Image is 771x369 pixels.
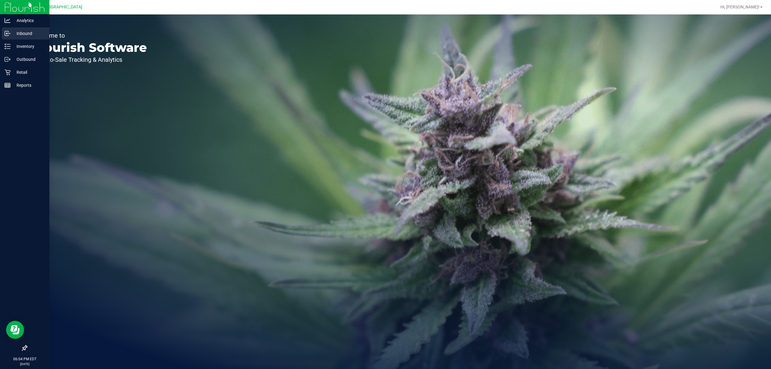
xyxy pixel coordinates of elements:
[5,43,11,49] inline-svg: Inventory
[5,69,11,75] inline-svg: Retail
[3,356,47,362] p: 06:04 PM EDT
[3,362,47,366] p: [DATE]
[11,56,47,63] p: Outbound
[33,42,147,54] p: Flourish Software
[5,82,11,88] inline-svg: Reports
[720,5,760,9] span: Hi, [PERSON_NAME]!
[11,82,47,89] p: Reports
[11,30,47,37] p: Inbound
[5,30,11,36] inline-svg: Inbound
[11,43,47,50] p: Inventory
[5,56,11,62] inline-svg: Outbound
[11,69,47,76] p: Retail
[41,5,82,10] span: [GEOGRAPHIC_DATA]
[6,321,24,339] iframe: Resource center
[11,17,47,24] p: Analytics
[5,17,11,23] inline-svg: Analytics
[33,57,147,63] p: Seed-to-Sale Tracking & Analytics
[33,33,147,39] p: Welcome to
